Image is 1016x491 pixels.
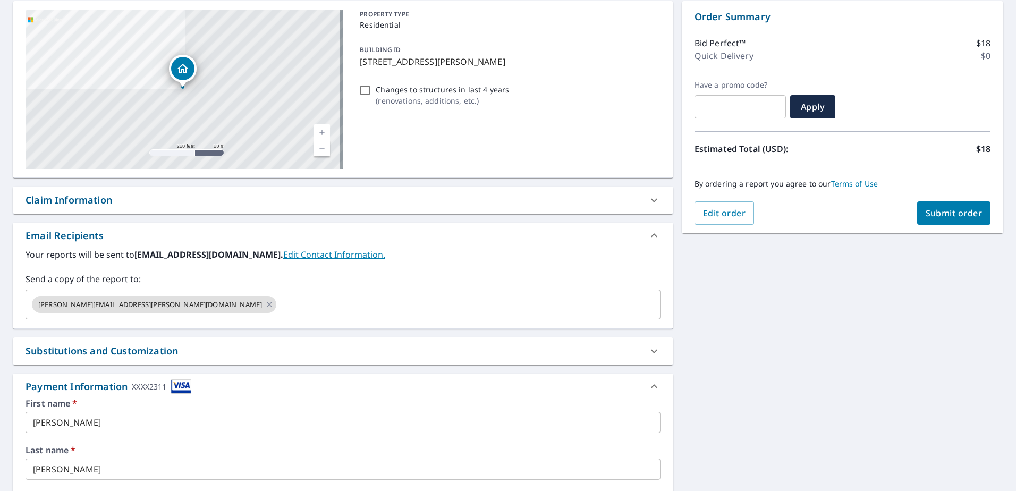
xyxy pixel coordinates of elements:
[376,84,509,95] p: Changes to structures in last 4 years
[26,273,661,285] label: Send a copy of the report to:
[360,55,656,68] p: [STREET_ADDRESS][PERSON_NAME]
[831,179,878,189] a: Terms of Use
[169,55,197,88] div: Dropped pin, building 1, Residential property, 11935 County Road 18 Fort Morgan, CO 80701
[26,344,178,358] div: Substitutions and Customization
[695,201,755,225] button: Edit order
[26,446,661,454] label: Last name
[26,379,191,394] div: Payment Information
[13,187,673,214] div: Claim Information
[314,124,330,140] a: Current Level 17, Zoom In
[171,379,191,394] img: cardImage
[976,37,990,49] p: $18
[360,45,401,54] p: BUILDING ID
[26,248,661,261] label: Your reports will be sent to
[799,101,827,113] span: Apply
[26,228,104,243] div: Email Recipients
[26,399,661,408] label: First name
[917,201,991,225] button: Submit order
[134,249,283,260] b: [EMAIL_ADDRESS][DOMAIN_NAME].
[981,49,990,62] p: $0
[13,374,673,399] div: Payment InformationXXXX2311cardImage
[32,296,276,313] div: [PERSON_NAME][EMAIL_ADDRESS][PERSON_NAME][DOMAIN_NAME]
[360,19,656,30] p: Residential
[32,300,268,310] span: [PERSON_NAME][EMAIL_ADDRESS][PERSON_NAME][DOMAIN_NAME]
[13,337,673,365] div: Substitutions and Customization
[926,207,983,219] span: Submit order
[314,140,330,156] a: Current Level 17, Zoom Out
[360,10,656,19] p: PROPERTY TYPE
[695,10,990,24] p: Order Summary
[26,193,112,207] div: Claim Information
[695,37,746,49] p: Bid Perfect™
[695,49,753,62] p: Quick Delivery
[695,80,786,90] label: Have a promo code?
[376,95,509,106] p: ( renovations, additions, etc. )
[703,207,746,219] span: Edit order
[976,142,990,155] p: $18
[695,142,843,155] p: Estimated Total (USD):
[283,249,385,260] a: EditContactInfo
[132,379,166,394] div: XXXX2311
[790,95,835,118] button: Apply
[695,179,990,189] p: By ordering a report you agree to our
[13,223,673,248] div: Email Recipients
